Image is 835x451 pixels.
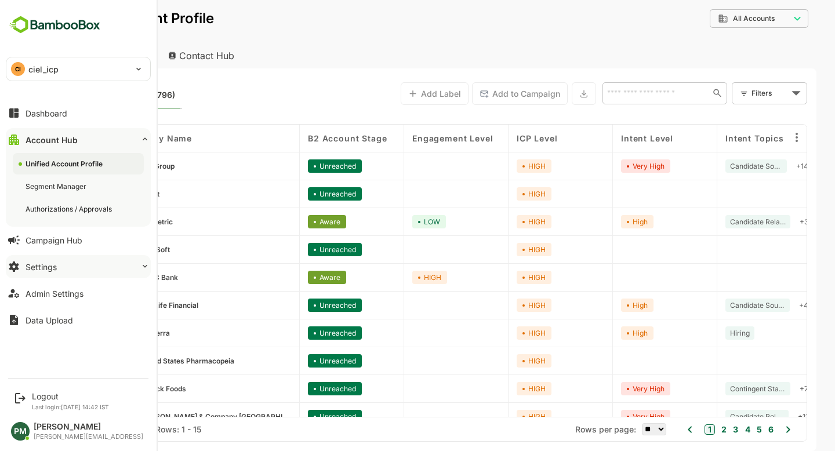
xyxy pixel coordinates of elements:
[677,13,749,24] div: All Accounts
[267,354,321,368] div: Unreached
[476,159,511,173] div: HIGH
[754,382,772,395] div: + 7
[6,282,151,305] button: Admin Settings
[99,273,137,282] span: HSBC Bank
[26,262,57,272] div: Settings
[692,14,734,23] span: All Accounts
[99,217,132,226] span: Prometric
[689,423,698,436] button: 3
[476,187,511,201] div: HIGH
[754,215,772,228] div: + 3
[685,133,743,143] span: Intent Topics
[99,384,146,393] span: Inmack Foods
[689,412,743,421] span: Candidate Relationship Management
[689,384,745,393] span: Contingent Staffing
[580,382,630,395] div: Very High
[476,382,511,395] div: HIGH
[372,133,452,143] span: Engagement Level
[6,308,151,332] button: Data Upload
[580,299,613,312] div: High
[267,133,346,143] span: B2 Account Stage
[267,187,321,201] div: Unreached
[664,424,674,435] button: 1
[751,159,772,173] div: + 14
[754,299,772,312] div: + 4
[689,329,709,337] span: Hiring
[476,271,511,284] div: HIGH
[267,215,306,228] div: Aware
[26,181,89,191] div: Segment Manager
[35,424,161,434] div: Total Rows: 25796 | Rows: 1 - 15
[710,81,767,106] div: Filters
[476,215,511,228] div: HIGH
[689,162,742,170] span: Candidate Sourcing
[267,243,321,256] div: Unreached
[118,43,204,68] div: Contact Hub
[267,159,321,173] div: Unreached
[431,82,527,105] button: Add to Campaign
[531,82,556,105] button: Export the selected data as CSV
[26,159,105,169] div: Unified Account Profile
[6,101,151,125] button: Dashboard
[99,329,129,337] span: PanTerra
[32,391,109,401] div: Logout
[99,412,251,421] span: Bain & Company India
[360,82,428,105] button: Add Label
[267,382,321,395] div: Unreached
[32,403,109,410] p: Last login: [DATE] 14:42 IST
[26,135,78,145] div: Account Hub
[99,190,119,198] span: Nvent
[711,87,748,99] div: Filters
[82,133,151,143] span: Company Name
[476,354,511,368] div: HIGH
[99,357,194,365] span: United States Pharmacopeia
[26,204,114,214] div: Authorizations / Approvals
[725,423,733,436] button: 6
[267,299,321,312] div: Unreached
[580,410,630,423] div: Very High
[580,133,633,143] span: Intent Level
[267,410,321,423] div: Unreached
[476,410,511,423] div: HIGH
[689,301,745,310] span: Candidate Sourcing
[34,422,143,432] div: [PERSON_NAME]
[702,423,710,436] button: 4
[713,423,721,436] button: 5
[19,12,173,26] p: Unified Account Profile
[99,245,129,254] span: Real Soft
[34,433,143,441] div: [PERSON_NAME][EMAIL_ADDRESS]
[476,326,511,340] div: HIGH
[28,63,59,75] p: ciel_icp
[669,8,768,30] div: All Accounts
[26,289,83,299] div: Admin Settings
[689,217,745,226] span: Candidate Relationship Management
[6,255,151,278] button: Settings
[99,301,158,310] span: Sun Life Financial
[6,14,104,36] img: BambooboxFullLogoMark.5f36c76dfaba33ec1ec1367b70bb1252.svg
[26,315,73,325] div: Data Upload
[476,299,511,312] div: HIGH
[6,228,151,252] button: Campaign Hub
[6,128,151,151] button: Account Hub
[476,243,511,256] div: HIGH
[6,57,150,81] div: CIciel_icp
[678,423,686,436] button: 2
[580,215,613,228] div: High
[372,215,405,228] div: LOW
[580,326,613,340] div: High
[11,422,30,441] div: PM
[267,326,321,340] div: Unreached
[372,271,406,284] div: HIGH
[535,424,596,434] span: Rows per page:
[753,410,772,423] div: + 11
[99,162,134,170] span: Psa Group
[476,133,517,143] span: ICP Level
[19,43,114,68] div: Account Hub
[26,235,82,245] div: Campaign Hub
[267,271,306,284] div: Aware
[26,108,67,118] div: Dashboard
[35,88,135,103] span: Known accounts you’ve identified to target - imported from CRM, Offline upload, or promoted from ...
[11,62,25,76] div: CI
[580,159,630,173] div: Very High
